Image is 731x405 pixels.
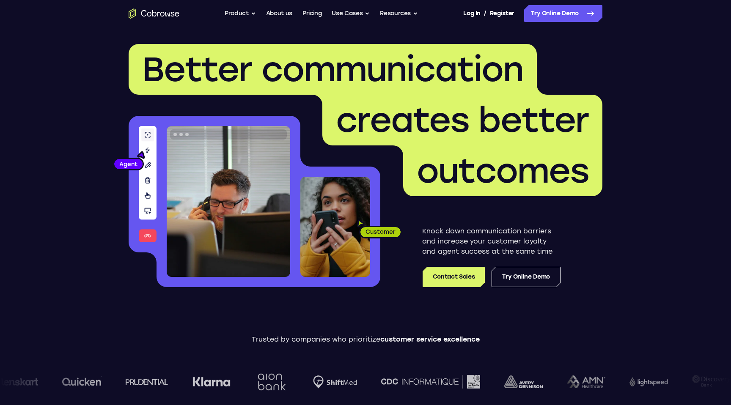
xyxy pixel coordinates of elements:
button: Resources [380,5,418,22]
img: Klarna [192,377,231,387]
a: Register [490,5,514,22]
span: outcomes [417,151,589,191]
button: Product [225,5,256,22]
a: Log In [463,5,480,22]
img: A customer holding their phone [300,177,370,277]
img: prudential [126,378,168,385]
img: CDC Informatique [381,375,480,388]
span: / [484,8,486,19]
a: About us [266,5,292,22]
p: Knock down communication barriers and increase your customer loyalty and agent success at the sam... [422,226,561,257]
img: Aion Bank [255,365,289,399]
span: creates better [336,100,589,140]
img: AMN Healthcare [567,375,605,389]
button: Use Cases [332,5,370,22]
a: Try Online Demo [524,5,602,22]
a: Pricing [302,5,322,22]
span: Better communication [142,49,523,90]
img: avery-dennison [504,375,543,388]
a: Contact Sales [423,267,485,287]
img: Shiftmed [313,375,357,389]
a: Go to the home page [129,8,179,19]
img: A customer support agent talking on the phone [167,126,290,277]
span: customer service excellence [380,335,480,343]
a: Try Online Demo [492,267,561,287]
